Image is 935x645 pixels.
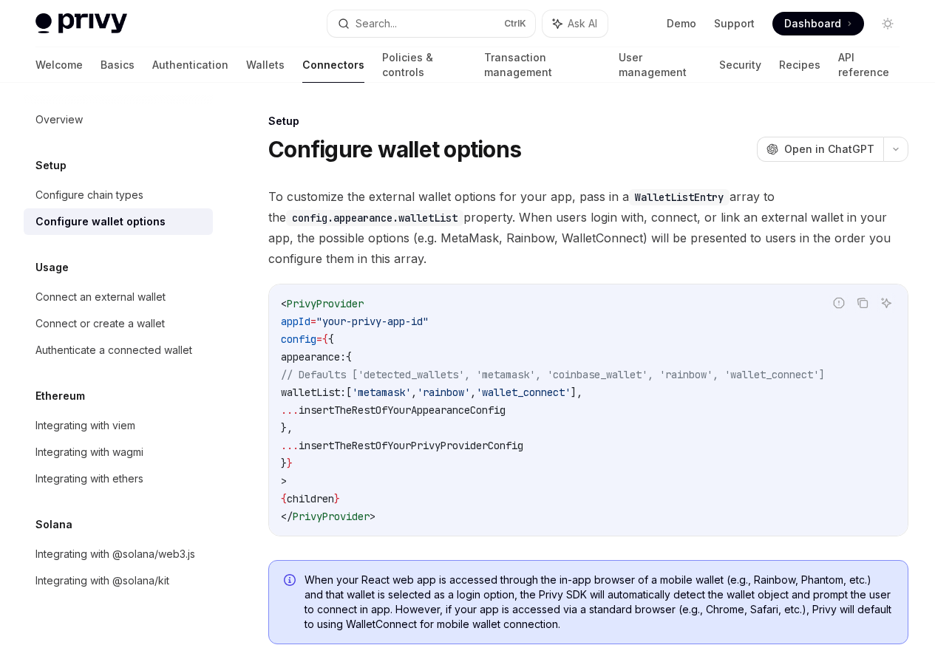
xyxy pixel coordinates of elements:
div: Connect or create a wallet [35,315,165,332]
a: Authenticate a connected wallet [24,337,213,364]
span: 'metamask' [352,386,411,399]
a: Integrating with @solana/web3.js [24,541,213,567]
a: Basics [101,47,135,83]
a: Integrating with wagmi [24,439,213,465]
span: children [287,492,334,505]
code: WalletListEntry [629,189,730,205]
span: Dashboard [784,16,841,31]
div: Overview [35,111,83,129]
a: Transaction management [484,47,601,83]
span: { [328,332,334,346]
span: } [287,457,293,470]
span: } [281,457,287,470]
button: Open in ChatGPT [757,137,883,162]
a: Policies & controls [382,47,466,83]
span: PrivyProvider [293,510,370,523]
span: } [334,492,340,505]
span: , [411,386,417,399]
span: { [322,332,328,346]
span: { [281,492,287,505]
a: Security [719,47,761,83]
a: Welcome [35,47,83,83]
h5: Ethereum [35,387,85,405]
a: Connectors [302,47,364,83]
span: insertTheRestOfYourAppearanceConfig [299,403,506,417]
span: ], [571,386,582,399]
a: Wallets [246,47,285,83]
span: insertTheRestOfYourPrivyProviderConfig [299,439,523,452]
a: User management [619,47,701,83]
div: Integrating with viem [35,417,135,434]
button: Report incorrect code [829,293,849,313]
a: Authentication [152,47,228,83]
a: Integrating with @solana/kit [24,567,213,594]
a: Integrating with viem [24,412,213,439]
span: // Defaults ['detected_wallets', 'metamask', 'coinbase_wallet', 'rainbow', 'wallet_connect'] [281,368,825,381]
div: Authenticate a connected wallet [35,341,192,359]
div: Connect an external wallet [35,288,166,306]
span: > [281,474,287,488]
h5: Usage [35,259,69,276]
span: { [346,350,352,364]
h5: Solana [35,516,72,533]
span: Ctrl K [504,18,526,30]
span: > [370,510,375,523]
a: Overview [24,106,213,133]
a: Support [714,16,755,31]
span: [ [346,386,352,399]
button: Copy the contents from the code block [853,293,872,313]
code: config.appearance.walletList [286,210,463,226]
span: 'wallet_connect' [476,386,571,399]
span: ... [281,403,299,417]
span: "your-privy-app-id" [316,315,429,328]
span: appId [281,315,310,328]
h1: Configure wallet options [268,136,521,163]
a: Integrating with ethers [24,465,213,492]
span: < [281,297,287,310]
h5: Setup [35,157,67,174]
span: , [470,386,476,399]
span: appearance: [281,350,346,364]
img: light logo [35,13,127,34]
div: Setup [268,114,908,129]
span: }, [281,421,293,434]
a: Demo [667,16,696,31]
button: Toggle dark mode [876,12,900,35]
div: Configure wallet options [35,213,166,231]
span: PrivyProvider [287,297,364,310]
button: Search...CtrlK [327,10,535,37]
span: To customize the external wallet options for your app, pass in a array to the property. When user... [268,186,908,269]
a: Dashboard [772,12,864,35]
button: Ask AI [877,293,896,313]
a: API reference [838,47,900,83]
span: walletList: [281,386,346,399]
a: Configure chain types [24,182,213,208]
div: Integrating with wagmi [35,443,143,461]
span: Ask AI [568,16,597,31]
div: Configure chain types [35,186,143,204]
div: Integrating with ethers [35,470,143,488]
div: Search... [356,15,397,33]
a: Connect an external wallet [24,284,213,310]
span: = [310,315,316,328]
span: 'rainbow' [417,386,470,399]
span: ... [281,439,299,452]
svg: Info [284,574,299,589]
span: Open in ChatGPT [784,142,874,157]
a: Connect or create a wallet [24,310,213,337]
div: Integrating with @solana/kit [35,572,169,590]
a: Configure wallet options [24,208,213,235]
a: Recipes [779,47,820,83]
div: Integrating with @solana/web3.js [35,545,195,563]
span: = [316,332,322,346]
span: config [281,332,316,346]
button: Ask AI [543,10,608,37]
span: When your React web app is accessed through the in-app browser of a mobile wallet (e.g., Rainbow,... [305,573,893,632]
span: </ [281,510,293,523]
